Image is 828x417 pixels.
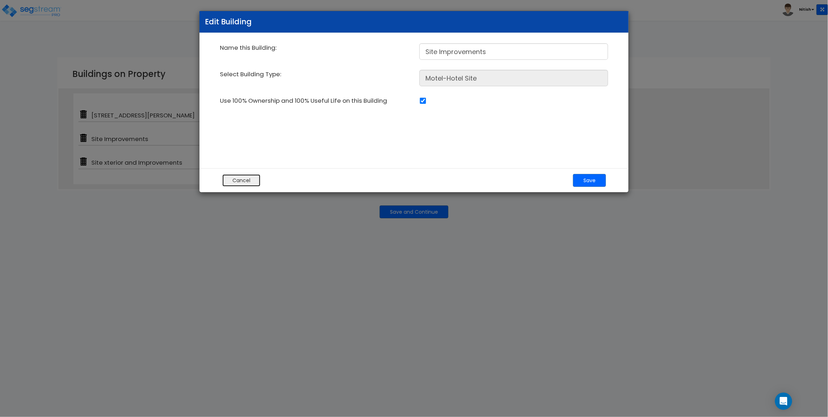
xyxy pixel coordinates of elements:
button: Cancel [222,174,261,187]
h5: Edit Building [205,16,623,27]
button: Save [573,174,606,187]
div: Open Intercom Messenger [775,393,792,410]
div: Use 100% Ownership and 100% Useful Life on this Building [215,96,414,105]
div: Name this Building: [215,43,414,52]
div: Select Building Type: [215,70,414,78]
